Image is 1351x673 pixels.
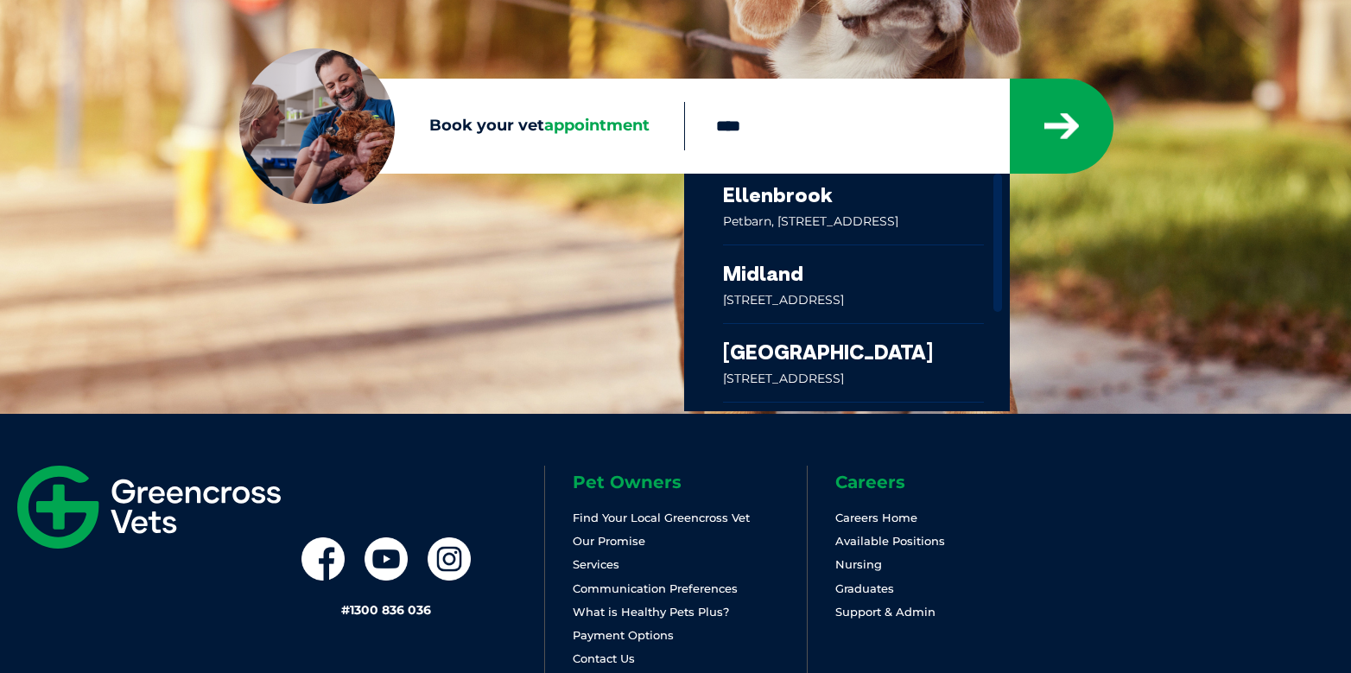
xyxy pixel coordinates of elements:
[835,473,1070,491] h6: Careers
[341,602,350,618] span: #
[573,605,729,619] a: What is Healthy Pets Plus?
[573,628,674,642] a: Payment Options
[544,116,650,135] span: appointment
[835,581,894,595] a: Graduates
[239,113,684,139] label: Book your vet
[573,651,635,665] a: Contact Us
[835,605,936,619] a: Support & Admin
[835,534,945,548] a: Available Positions
[573,511,750,524] a: Find Your Local Greencross Vet
[573,534,645,548] a: Our Promise
[341,602,431,618] a: #1300 836 036
[573,557,619,571] a: Services
[573,473,808,491] h6: Pet Owners
[573,581,738,595] a: Communication Preferences
[835,557,882,571] a: Nursing
[835,511,917,524] a: Careers Home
